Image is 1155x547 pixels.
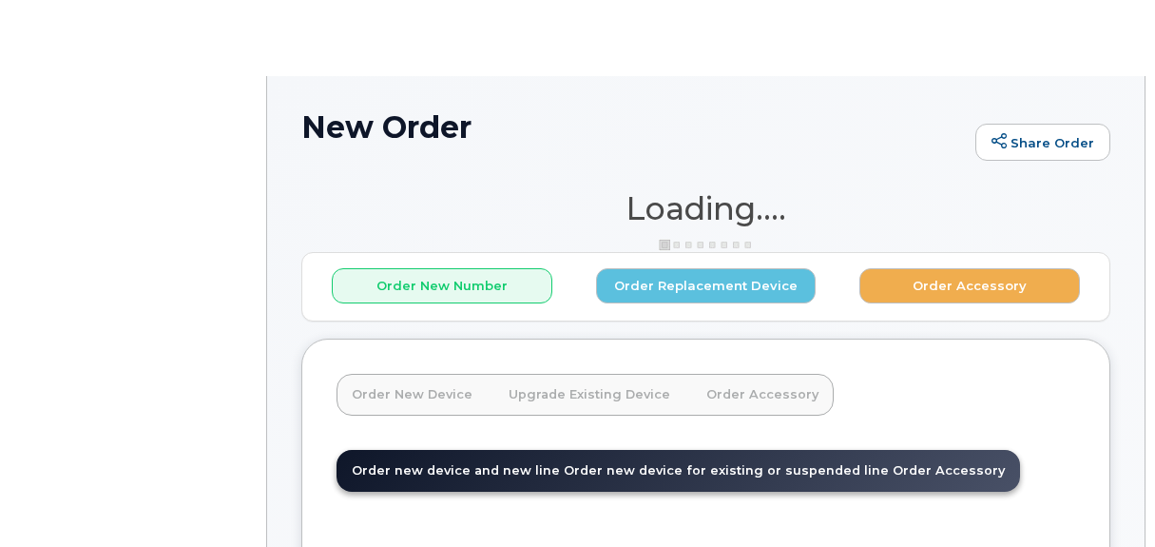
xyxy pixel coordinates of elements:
button: Order Replacement Device [596,268,817,303]
span: Order new device and new line [352,463,560,478]
img: ajax-loader-3a6953c30dc77f0bf724df975f13086db4f4c1262e45940f03d1251963f1bf2e.gif [659,238,754,252]
h1: New Order [301,110,966,144]
a: Upgrade Existing Device [493,374,685,416]
button: Order New Number [332,268,552,303]
span: Order Accessory [893,463,1005,478]
span: Order new device for existing or suspended line [564,463,889,478]
a: Order Accessory [691,374,834,416]
button: Order Accessory [859,268,1080,303]
h1: Loading.... [301,191,1110,225]
a: Share Order [975,124,1110,162]
a: Order New Device [337,374,488,416]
